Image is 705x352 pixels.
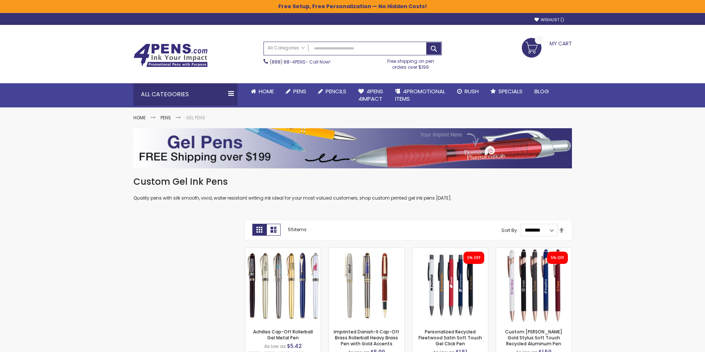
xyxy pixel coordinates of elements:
[133,176,572,188] h1: Custom Gel Ink Pens
[270,59,305,65] a: (888) 88-4PENS
[334,329,399,347] a: Imprinted Danish-II Cap-Off Brass Rollerball Heavy Brass Pen with Gold Accents
[418,329,482,347] a: Personalized Recycled Fleetwood Satin Soft Touch Gel Click Pen
[245,248,321,254] a: Achilles Cap-Off Rollerball Gel Metal Pen
[253,329,313,341] a: Achilles Cap-Off Rollerball Gel Metal Pen
[413,248,488,254] a: Personalized Recycled Fleetwood Satin Soft Touch Gel Click Pen
[252,224,266,236] strong: Grid
[161,114,171,121] a: Pens
[329,248,404,254] a: Imprinted Danish-II Cap-Off Brass Rollerball Heavy Brass Pen with Gold Accents
[501,227,517,233] label: Sort By
[496,248,572,323] img: Custom Lexi Rose Gold Stylus Soft Touch Recycled Aluminum Pen
[358,87,383,103] span: 4Pens 4impact
[288,226,294,233] span: 55
[288,224,307,236] p: items
[467,255,481,261] div: 5% OFF
[133,114,146,121] a: Home
[270,59,330,65] span: - Call Now!
[287,342,302,350] span: $5.42
[534,87,549,95] span: Blog
[498,87,523,95] span: Specials
[280,83,312,100] a: Pens
[268,45,305,51] span: All Categories
[352,83,389,107] a: 4Pens4impact
[133,128,572,168] img: Gel Pens
[186,114,205,121] strong: Gel Pens
[485,83,528,100] a: Specials
[133,43,208,67] img: 4Pens Custom Pens and Promotional Products
[528,83,555,100] a: Blog
[551,255,564,261] div: 5% OFF
[465,87,479,95] span: Rush
[496,248,572,254] a: Custom Lexi Rose Gold Stylus Soft Touch Recycled Aluminum Pen
[293,87,306,95] span: Pens
[264,343,286,349] span: As low as
[259,87,274,95] span: Home
[245,83,280,100] a: Home
[505,329,562,347] a: Custom [PERSON_NAME] Gold Stylus Soft Touch Recycled Aluminum Pen
[451,83,485,100] a: Rush
[534,17,564,23] a: Wishlist
[413,248,488,323] img: Personalized Recycled Fleetwood Satin Soft Touch Gel Click Pen
[312,83,352,100] a: Pencils
[245,248,321,323] img: Achilles Cap-Off Rollerball Gel Metal Pen
[133,83,237,106] div: All Categories
[379,55,442,70] div: Free shipping on pen orders over $199
[329,248,404,323] img: Imprinted Danish-II Cap-Off Brass Rollerball Heavy Brass Pen with Gold Accents
[326,87,346,95] span: Pencils
[264,42,308,54] a: All Categories
[389,83,451,107] a: 4PROMOTIONALITEMS
[395,87,445,103] span: 4PROMOTIONAL ITEMS
[133,176,572,201] div: Quality pens with silk smooth, vivid, water resistant writing ink ideal for your most valued cust...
